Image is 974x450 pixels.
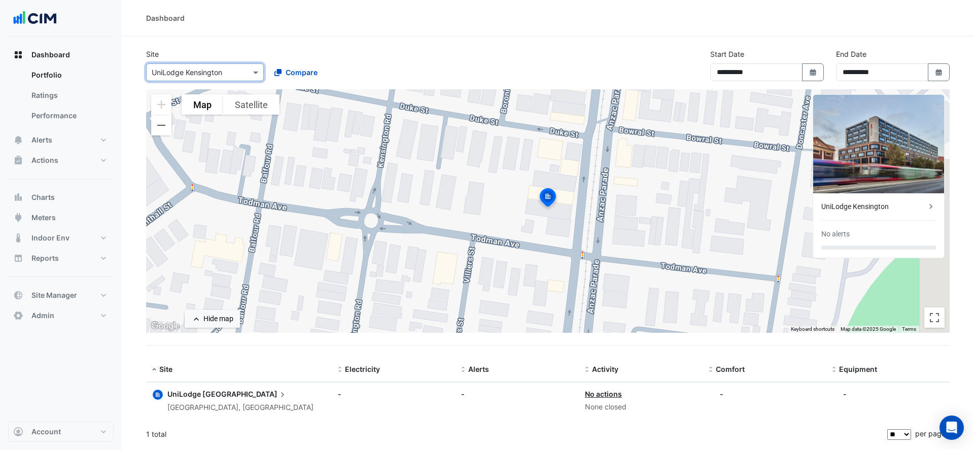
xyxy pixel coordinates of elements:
label: Start Date [710,49,744,59]
button: Show satellite imagery [223,94,280,115]
button: Reports [8,248,114,268]
div: - [843,389,847,399]
span: Equipment [839,365,877,373]
div: - [461,389,573,399]
button: Dashboard [8,45,114,65]
label: Site [146,49,159,59]
div: Dashboard [8,65,114,130]
a: Terms (opens in new tab) [902,326,916,332]
span: Comfort [716,365,745,373]
button: Admin [8,305,114,326]
button: Zoom in [151,94,171,115]
div: No alerts [821,229,850,239]
app-icon: Site Manager [13,290,23,300]
span: [GEOGRAPHIC_DATA] [202,389,288,400]
div: UniLodge Kensington [821,201,926,212]
span: Electricity [345,365,380,373]
app-icon: Reports [13,253,23,263]
app-icon: Dashboard [13,50,23,60]
a: Portfolio [23,65,114,85]
span: Alerts [468,365,489,373]
img: Google [149,320,182,333]
span: Alerts [31,135,52,145]
img: Company Logo [12,8,58,28]
img: site-pin-selected.svg [537,187,559,211]
fa-icon: Select Date [934,68,944,77]
span: Map data ©2025 Google [841,326,896,332]
div: Open Intercom Messenger [940,416,964,440]
span: Site Manager [31,290,77,300]
span: Charts [31,192,55,202]
button: Hide map [185,310,240,328]
button: Toggle fullscreen view [924,307,945,328]
app-icon: Charts [13,192,23,202]
span: Indoor Env [31,233,69,243]
button: Compare [268,63,324,81]
div: 1 total [146,422,885,447]
span: Meters [31,213,56,223]
a: Performance [23,106,114,126]
div: Hide map [203,314,233,324]
button: Indoor Env [8,228,114,248]
a: Open this area in Google Maps (opens a new window) [149,320,182,333]
div: Dashboard [146,13,185,23]
label: End Date [836,49,866,59]
div: - [720,389,723,399]
span: Site [159,365,172,373]
span: Activity [592,365,618,373]
span: per page [915,429,946,438]
span: Admin [31,310,54,321]
img: UniLodge Kensington [813,95,944,193]
button: Alerts [8,130,114,150]
button: Meters [8,207,114,228]
span: Compare [286,67,318,78]
a: No actions [585,390,622,398]
span: Actions [31,155,58,165]
button: Keyboard shortcuts [791,326,834,333]
span: Reports [31,253,59,263]
button: Account [8,422,114,442]
span: UniLodge [167,390,201,398]
span: Dashboard [31,50,70,60]
button: Show street map [182,94,223,115]
div: None closed [585,401,697,413]
button: Zoom out [151,115,171,135]
button: Actions [8,150,114,170]
span: Account [31,427,61,437]
app-icon: Admin [13,310,23,321]
fa-icon: Select Date [809,68,818,77]
button: Site Manager [8,285,114,305]
app-icon: Meters [13,213,23,223]
app-icon: Actions [13,155,23,165]
app-icon: Indoor Env [13,233,23,243]
a: Ratings [23,85,114,106]
button: Charts [8,187,114,207]
div: [GEOGRAPHIC_DATA], [GEOGRAPHIC_DATA] [167,402,314,413]
div: - [338,389,449,399]
app-icon: Alerts [13,135,23,145]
